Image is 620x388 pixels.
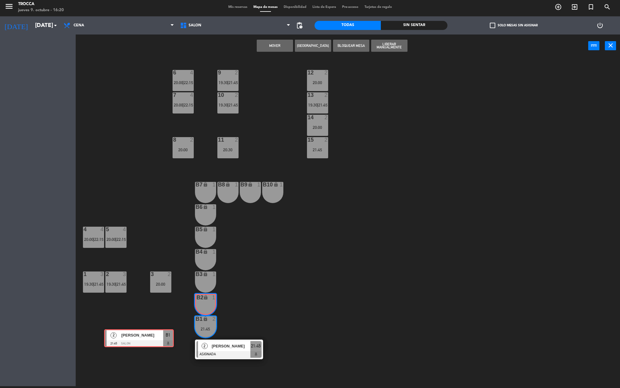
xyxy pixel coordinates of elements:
[308,92,308,98] div: 13
[183,103,184,107] span: |
[307,148,328,152] div: 21:45
[361,5,395,9] span: Tarjetas de regalo
[196,182,196,187] div: B7
[84,282,94,287] span: 19:30
[115,237,117,242] span: |
[84,227,84,232] div: 4
[117,282,126,287] span: 21:45
[18,1,64,7] div: Trocca
[212,295,215,300] div: 1
[251,342,261,350] span: 21:45
[213,316,216,322] div: 2
[605,41,616,50] button: close
[325,70,328,75] div: 2
[183,80,184,85] span: |
[174,80,183,85] span: 20:00
[203,182,208,187] i: lock
[235,137,239,143] div: 2
[281,5,309,9] span: Disponibilidad
[227,80,229,85] span: |
[5,2,14,11] i: menu
[273,182,279,187] i: lock
[196,249,196,255] div: B4
[217,148,239,152] div: 20:30
[296,22,303,29] span: pending_actions
[295,40,331,52] button: [GEOGRAPHIC_DATA]
[213,271,216,277] div: 1
[596,22,604,29] i: power_settings_new
[555,3,562,11] i: add_circle_outline
[203,249,208,254] i: lock
[173,148,194,152] div: 20:00
[189,23,201,28] span: SALON
[250,5,281,9] span: Mapa de mesas
[225,182,230,187] i: lock
[18,7,64,13] div: jueves 9. octubre - 16:20
[588,41,599,50] button: power_input
[219,80,228,85] span: 19:30
[257,182,261,187] div: 1
[235,92,239,98] div: 2
[339,5,361,9] span: Pre-acceso
[115,282,117,287] span: |
[225,5,250,9] span: Mis reservas
[308,70,308,75] div: 12
[94,282,104,287] span: 21:45
[235,70,239,75] div: 2
[490,23,538,28] label: Solo mesas sin asignar
[74,23,84,28] span: Cena
[309,5,339,9] span: Lista de Espera
[150,282,171,286] div: 20:00
[248,182,253,187] i: lock
[604,3,611,11] i: search
[280,182,283,187] div: 1
[257,40,293,52] button: Mover
[308,115,308,120] div: 14
[203,204,208,209] i: lock
[101,227,104,232] div: 4
[607,42,614,49] i: close
[203,271,208,277] i: lock
[52,22,59,29] i: arrow_drop_down
[307,125,328,130] div: 20:00
[213,249,216,255] div: 1
[325,137,328,143] div: 2
[308,137,308,143] div: 15
[107,237,116,242] span: 20:00
[5,2,14,13] button: menu
[190,92,194,98] div: 4
[308,103,318,107] span: 19:30
[315,21,381,30] div: Todas
[371,40,407,52] button: Liberar Manualmente
[219,103,228,107] span: 19:30
[202,343,208,349] span: 2
[123,271,127,277] div: 3
[196,204,196,210] div: B6
[213,182,216,187] div: 1
[196,227,196,232] div: B5
[490,23,495,28] span: check_box_outline_blank
[333,40,369,52] button: Bloquear Mesa
[317,103,318,107] span: |
[174,103,183,107] span: 20:00
[94,237,104,242] span: 22:15
[590,42,598,49] i: power_input
[196,316,196,322] div: B1
[190,137,194,143] div: 2
[168,271,171,277] div: 2
[101,271,104,277] div: 3
[93,237,94,242] span: |
[84,237,94,242] span: 20:00
[212,343,250,349] span: [PERSON_NAME]
[229,80,238,85] span: 21:45
[203,295,208,300] i: lock
[117,237,126,242] span: 22:15
[196,271,196,277] div: B3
